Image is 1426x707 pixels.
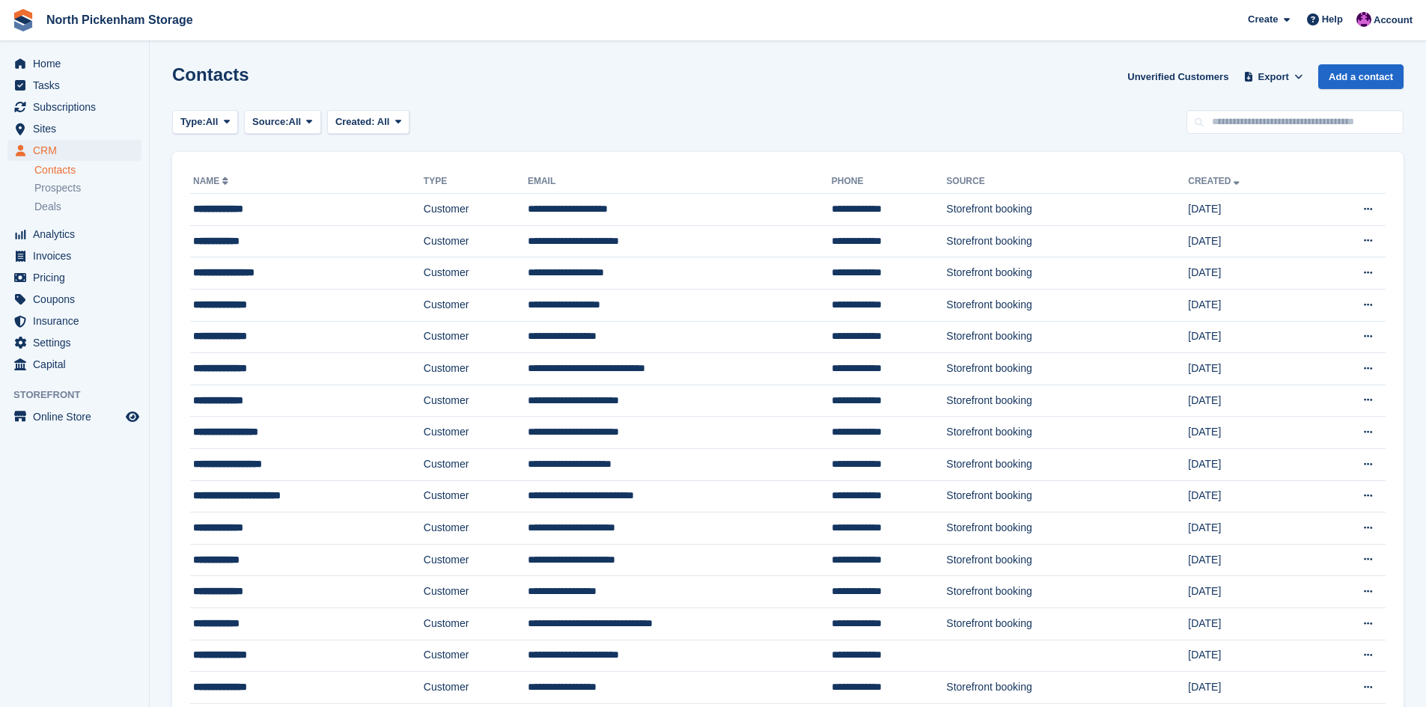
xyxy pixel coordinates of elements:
a: menu [7,224,141,245]
span: Type: [180,114,206,129]
td: [DATE] [1188,480,1314,512]
td: [DATE] [1188,417,1314,449]
th: Type [424,170,528,194]
td: [DATE] [1188,607,1314,640]
button: Type: All [172,110,238,135]
td: Customer [424,225,528,257]
span: Subscriptions [33,97,123,117]
td: [DATE] [1188,544,1314,576]
td: Storefront booking [946,385,1188,417]
a: menu [7,267,141,288]
span: Coupons [33,289,123,310]
td: Customer [424,640,528,672]
td: Customer [424,385,528,417]
a: menu [7,245,141,266]
td: Customer [424,512,528,545]
td: Customer [424,672,528,704]
td: [DATE] [1188,289,1314,321]
a: Created [1188,176,1243,186]
span: CRM [33,140,123,161]
span: Deals [34,200,61,214]
td: [DATE] [1188,353,1314,385]
td: [DATE] [1188,194,1314,226]
a: menu [7,140,141,161]
td: Customer [424,194,528,226]
span: All [377,116,390,127]
td: Customer [424,607,528,640]
span: Capital [33,354,123,375]
span: Home [33,53,123,74]
td: Customer [424,257,528,290]
td: Storefront booking [946,544,1188,576]
td: Customer [424,448,528,480]
td: Customer [424,417,528,449]
span: Prospects [34,181,81,195]
span: Analytics [33,224,123,245]
th: Source [946,170,1188,194]
td: [DATE] [1188,448,1314,480]
span: Account [1374,13,1413,28]
a: Unverified Customers [1121,64,1234,89]
span: Pricing [33,267,123,288]
td: [DATE] [1188,321,1314,353]
td: [DATE] [1188,225,1314,257]
a: menu [7,97,141,117]
td: Storefront booking [946,512,1188,545]
td: Storefront booking [946,576,1188,608]
a: menu [7,75,141,96]
td: Customer [424,576,528,608]
td: Storefront booking [946,480,1188,512]
img: James Gulliver [1356,12,1371,27]
td: [DATE] [1188,640,1314,672]
h1: Contacts [172,64,249,85]
td: Customer [424,480,528,512]
span: Invoices [33,245,123,266]
span: Export [1258,70,1289,85]
td: [DATE] [1188,672,1314,704]
span: Storefront [13,388,149,403]
td: [DATE] [1188,512,1314,545]
span: Online Store [33,406,123,427]
td: Customer [424,321,528,353]
button: Source: All [244,110,321,135]
span: All [206,114,219,129]
td: Storefront booking [946,194,1188,226]
a: Add a contact [1318,64,1404,89]
td: Storefront booking [946,353,1188,385]
a: Preview store [124,408,141,426]
a: menu [7,354,141,375]
span: Sites [33,118,123,139]
td: Customer [424,544,528,576]
td: Storefront booking [946,607,1188,640]
span: All [289,114,302,129]
span: Source: [252,114,288,129]
span: Insurance [33,310,123,331]
td: [DATE] [1188,576,1314,608]
th: Phone [832,170,947,194]
td: Storefront booking [946,289,1188,321]
td: Storefront booking [946,321,1188,353]
td: Storefront booking [946,257,1188,290]
a: Deals [34,199,141,215]
a: North Pickenham Storage [40,7,199,32]
button: Export [1240,64,1306,89]
span: Settings [33,332,123,353]
td: Storefront booking [946,225,1188,257]
span: Help [1322,12,1343,27]
td: [DATE] [1188,257,1314,290]
td: Storefront booking [946,672,1188,704]
span: Tasks [33,75,123,96]
a: menu [7,310,141,331]
a: menu [7,289,141,310]
a: menu [7,118,141,139]
span: Created: [335,116,375,127]
th: Email [528,170,832,194]
a: Name [193,176,231,186]
td: Customer [424,353,528,385]
button: Created: All [327,110,409,135]
td: [DATE] [1188,385,1314,417]
span: Create [1248,12,1278,27]
a: menu [7,406,141,427]
td: Customer [424,289,528,321]
td: Storefront booking [946,448,1188,480]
